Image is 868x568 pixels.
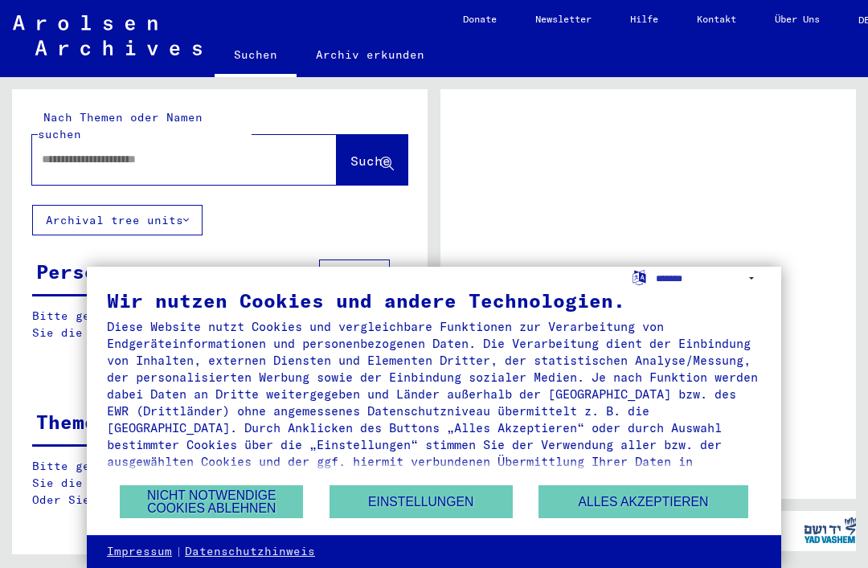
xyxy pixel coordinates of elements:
div: Personen [36,257,133,286]
button: Archival tree units [32,205,203,235]
button: Suche [337,135,407,185]
a: Datenschutzhinweis [185,544,315,560]
button: Einstellungen [330,485,513,518]
div: Diese Website nutzt Cookies und vergleichbare Funktionen zur Verarbeitung von Endgeräteinformatio... [107,318,761,487]
div: Wir nutzen Cookies und andere Technologien. [107,291,761,310]
p: Bitte geben Sie einen Suchbegriff ein oder nutzen Sie die Filter, um Suchertreffer zu erhalten. [32,308,407,341]
mat-label: Nach Themen oder Namen suchen [38,110,203,141]
img: Arolsen_neg.svg [13,15,202,55]
a: Suchen [215,35,297,77]
button: Alles akzeptieren [538,485,747,518]
img: yv_logo.png [800,510,861,550]
button: Filter [319,259,390,290]
select: Sprache auswählen [656,267,761,290]
span: Suche [350,153,391,169]
button: Nicht notwendige Cookies ablehnen [120,485,303,518]
p: Bitte geben Sie einen Suchbegriff ein oder nutzen Sie die Filter, um Suchertreffer zu erhalten. O... [32,458,407,509]
a: Impressum [107,544,172,560]
div: Themen [36,407,108,436]
label: Sprache auswählen [631,269,648,284]
a: Archiv erkunden [297,35,444,74]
